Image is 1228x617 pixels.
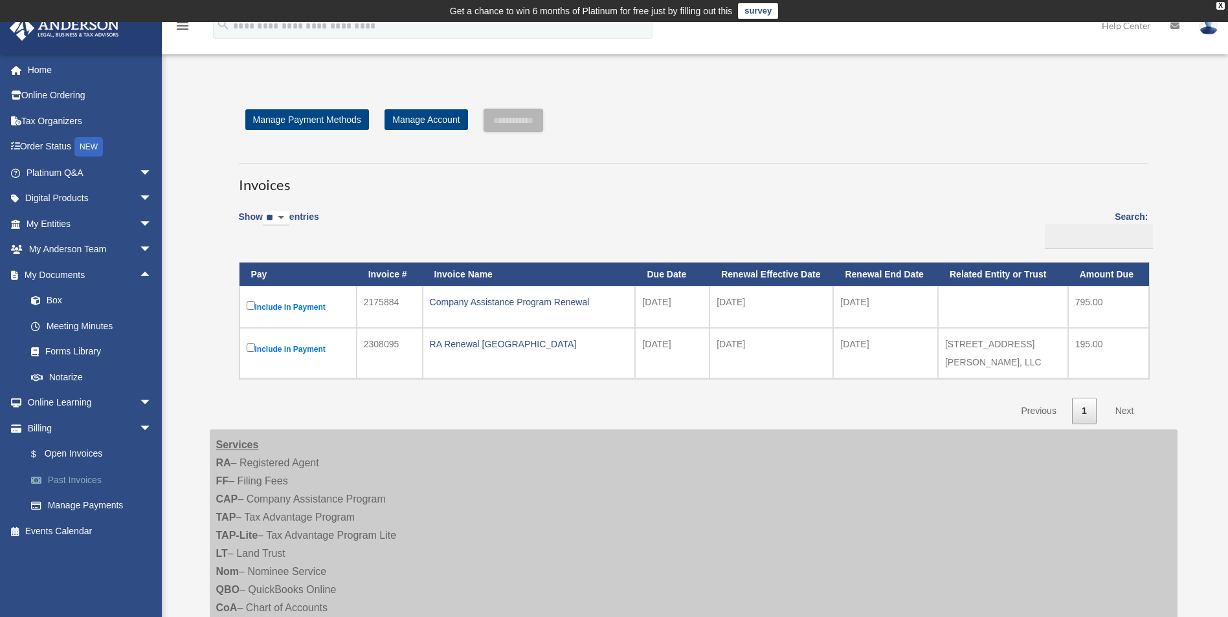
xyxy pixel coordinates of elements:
[139,186,165,212] span: arrow_drop_down
[247,299,350,315] label: Include in Payment
[18,339,172,365] a: Forms Library
[1106,398,1144,424] a: Next
[38,446,45,462] span: $
[18,493,172,519] a: Manage Payments
[175,18,190,34] i: menu
[9,134,172,160] a: Order StatusNEW
[738,3,778,19] a: survey
[833,286,938,328] td: [DATE]
[709,286,833,328] td: [DATE]
[18,441,165,468] a: $Open Invoices
[74,137,103,157] div: NEW
[9,211,172,237] a: My Entitiesarrow_drop_down
[9,108,172,134] a: Tax Organizers
[430,293,629,311] div: Company Assistance Program Renewal
[216,439,259,450] strong: Services
[1072,398,1097,424] a: 1
[9,390,172,416] a: Online Learningarrow_drop_down
[216,512,236,523] strong: TAP
[216,548,228,559] strong: LT
[1216,2,1225,10] div: close
[216,493,238,504] strong: CAP
[635,286,709,328] td: [DATE]
[216,17,230,32] i: search
[357,328,423,378] td: 2308095
[9,262,172,288] a: My Documentsarrow_drop_up
[357,286,423,328] td: 2175884
[9,57,172,83] a: Home
[833,263,938,287] th: Renewal End Date: activate to sort column ascending
[139,262,165,288] span: arrow_drop_up
[635,263,709,287] th: Due Date: activate to sort column ascending
[240,263,357,287] th: Pay: activate to sort column descending
[9,160,172,186] a: Platinum Q&Aarrow_drop_down
[938,263,1068,287] th: Related Entity or Trust: activate to sort column ascending
[239,163,1148,195] h3: Invoices
[239,209,319,239] label: Show entries
[1068,263,1149,287] th: Amount Due: activate to sort column ascending
[216,457,231,468] strong: RA
[139,160,165,186] span: arrow_drop_down
[216,475,229,486] strong: FF
[139,237,165,263] span: arrow_drop_down
[247,301,255,310] input: Include in Payment
[9,415,172,441] a: Billingarrow_drop_down
[450,3,733,19] div: Get a chance to win 6 months of Platinum for free just by filling out this
[1040,209,1148,249] label: Search:
[357,263,423,287] th: Invoice #: activate to sort column ascending
[18,364,172,390] a: Notarize
[9,237,172,263] a: My Anderson Teamarrow_drop_down
[18,288,172,314] a: Box
[1045,224,1153,249] input: Search:
[1068,328,1149,378] td: 195.00
[139,415,165,442] span: arrow_drop_down
[635,328,709,378] td: [DATE]
[18,313,172,339] a: Meeting Minutes
[1199,16,1218,35] img: User Pic
[1068,286,1149,328] td: 795.00
[216,584,240,595] strong: QBO
[216,602,238,613] strong: CoA
[9,518,172,544] a: Events Calendar
[709,263,833,287] th: Renewal Effective Date: activate to sort column ascending
[6,16,123,41] img: Anderson Advisors Platinum Portal
[9,83,172,109] a: Online Ordering
[18,467,172,493] a: Past Invoices
[247,343,255,352] input: Include in Payment
[216,566,240,577] strong: Nom
[216,530,258,541] strong: TAP-Lite
[423,263,636,287] th: Invoice Name: activate to sort column ascending
[175,23,190,34] a: menu
[9,186,172,211] a: Digital Productsarrow_drop_down
[139,390,165,417] span: arrow_drop_down
[385,109,467,130] a: Manage Account
[833,328,938,378] td: [DATE]
[139,211,165,237] span: arrow_drop_down
[247,341,350,357] label: Include in Payment
[938,328,1068,378] td: [STREET_ADDRESS][PERSON_NAME], LLC
[709,328,833,378] td: [DATE]
[263,211,289,226] select: Showentries
[245,109,369,130] a: Manage Payment Methods
[430,335,629,353] div: RA Renewal [GEOGRAPHIC_DATA]
[1011,398,1066,424] a: Previous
